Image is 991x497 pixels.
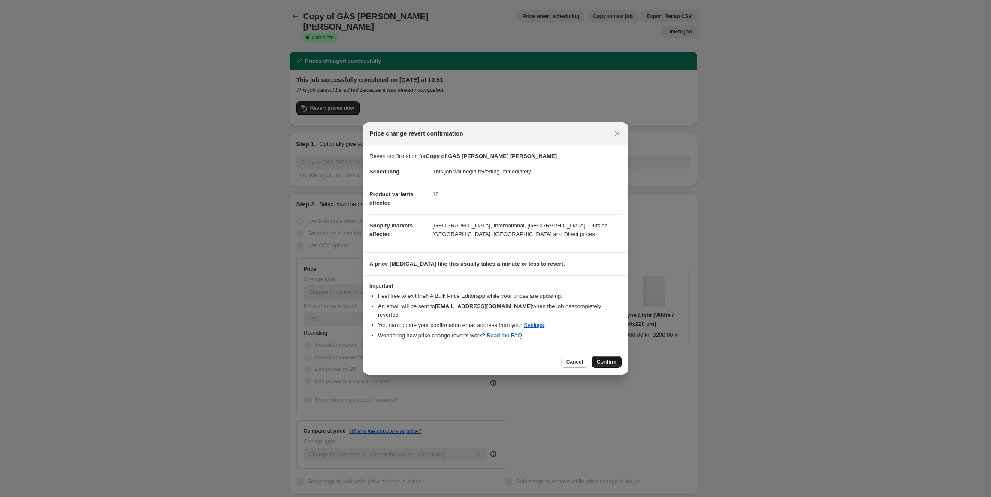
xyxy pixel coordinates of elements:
span: Cancel [566,358,583,365]
span: Product variants affected [369,191,414,206]
h3: Important [369,282,622,289]
b: [EMAIL_ADDRESS][DOMAIN_NAME] [435,303,532,309]
b: A price [MEDICAL_DATA] like this usually takes a minute or less to revert. [369,261,565,267]
dd: 18 [432,183,622,206]
dd: This job will begin reverting immediately. [432,161,622,183]
button: Close [611,127,623,139]
li: You can update your confirmation email address from your . [378,321,622,330]
span: Scheduling [369,168,399,175]
a: Read the FAQ [486,332,522,339]
li: Wondering how price change reverts work? . [378,331,622,340]
li: Feel free to exit the NA Bulk Price Editor app while your prices are updating. [378,292,622,300]
span: Shopify markets affected [369,222,413,237]
span: Price change revert confirmation [369,129,463,138]
b: Copy of GÅS [PERSON_NAME] [PERSON_NAME] [426,153,557,159]
button: Cancel [561,356,588,368]
p: Revert confirmation for [369,152,622,161]
li: An email will be sent to when the job has completely reverted . [378,302,622,319]
span: Confirm [597,358,616,365]
button: Confirm [592,356,622,368]
a: Settings [524,322,544,328]
dd: [GEOGRAPHIC_DATA], International, [GEOGRAPHIC_DATA], Outside [GEOGRAPHIC_DATA], [GEOGRAPHIC_DATA]... [432,214,622,245]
